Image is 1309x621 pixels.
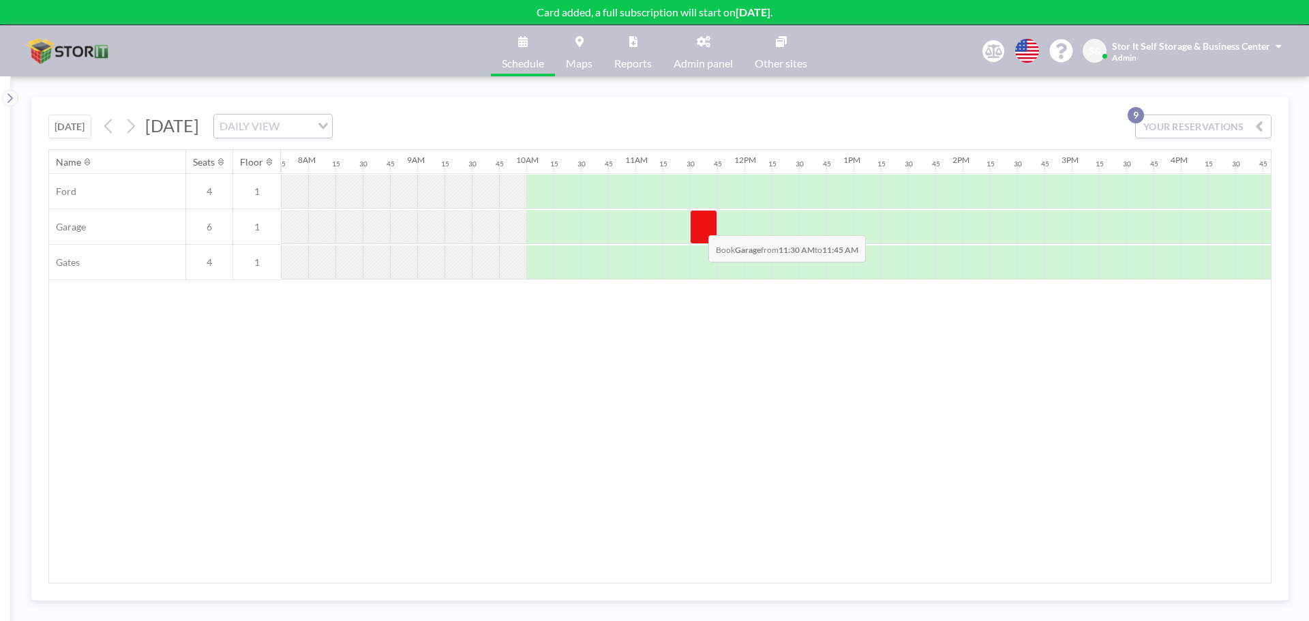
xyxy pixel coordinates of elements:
div: 4PM [1171,155,1188,165]
div: 12PM [734,155,756,165]
span: Admin [1112,52,1137,63]
div: 30 [1014,160,1022,168]
div: 45 [387,160,395,168]
div: 45 [1150,160,1158,168]
span: 1 [233,256,281,269]
div: 15 [659,160,667,168]
span: 4 [186,256,232,269]
div: 45 [605,160,613,168]
span: 1 [233,221,281,233]
span: Gates [49,256,80,269]
div: 30 [359,160,367,168]
div: 30 [1232,160,1240,168]
span: Other sites [755,58,807,69]
span: DAILY VIEW [217,117,282,135]
div: 10AM [516,155,539,165]
b: 11:45 AM [822,245,858,255]
div: 30 [905,160,913,168]
a: Other sites [744,25,818,76]
input: Search for option [284,117,310,135]
a: Schedule [491,25,555,76]
div: 15 [332,160,340,168]
span: Reports [614,58,652,69]
span: Stor It Self Storage & Business Center [1112,40,1270,52]
div: 15 [768,160,777,168]
span: Admin panel [674,58,733,69]
img: organization-logo [22,37,116,65]
span: 6 [186,221,232,233]
div: 30 [577,160,586,168]
div: 9AM [407,155,425,165]
div: 15 [987,160,995,168]
div: 1PM [843,155,860,165]
div: Floor [240,156,263,168]
span: S& [1089,45,1101,57]
a: Reports [603,25,663,76]
div: Name [56,156,81,168]
div: 45 [277,160,286,168]
div: Search for option [214,115,332,138]
span: Book from to [708,235,866,262]
div: 30 [468,160,477,168]
div: 8AM [298,155,316,165]
div: 30 [687,160,695,168]
div: 30 [1123,160,1131,168]
p: 9 [1128,107,1144,123]
div: 30 [796,160,804,168]
b: 11:30 AM [779,245,815,255]
div: 15 [1205,160,1213,168]
span: [DATE] [145,115,199,136]
b: [DATE] [736,5,770,18]
div: 45 [932,160,940,168]
div: 15 [550,160,558,168]
span: Ford [49,185,76,198]
span: Maps [566,58,592,69]
span: 1 [233,185,281,198]
div: 45 [714,160,722,168]
div: 3PM [1062,155,1079,165]
a: Maps [555,25,603,76]
div: 11AM [625,155,648,165]
div: 45 [496,160,504,168]
button: [DATE] [48,115,91,138]
div: 45 [823,160,831,168]
span: Schedule [502,58,544,69]
div: 15 [877,160,886,168]
a: Admin panel [663,25,744,76]
div: 15 [1096,160,1104,168]
button: YOUR RESERVATIONS9 [1135,115,1272,138]
div: Seats [193,156,215,168]
div: 15 [441,160,449,168]
div: 45 [1259,160,1267,168]
span: 4 [186,185,232,198]
div: 45 [1041,160,1049,168]
span: Garage [49,221,86,233]
div: 2PM [952,155,969,165]
b: Garage [735,245,761,255]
